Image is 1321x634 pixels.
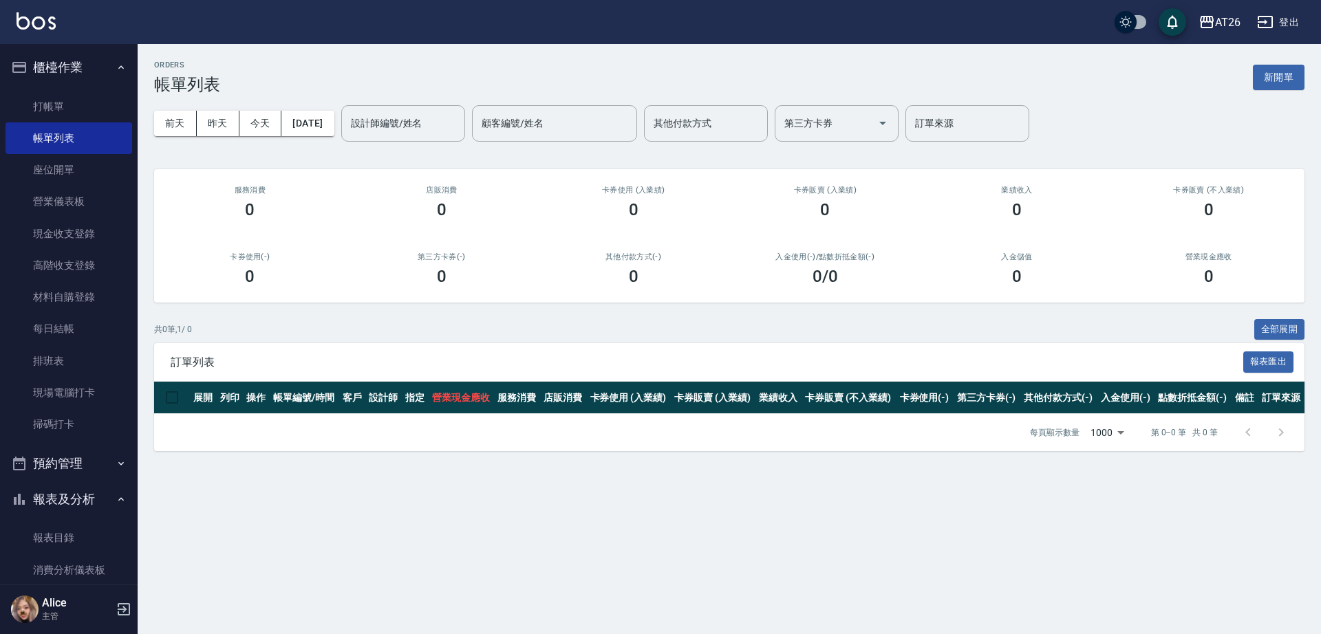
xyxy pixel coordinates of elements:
h2: ORDERS [154,61,220,69]
th: 操作 [243,382,270,414]
th: 指定 [402,382,429,414]
h3: 0 [245,267,255,286]
a: 材料自購登錄 [6,281,132,313]
th: 卡券使用 (入業績) [587,382,672,414]
a: 打帳單 [6,91,132,122]
span: 訂單列表 [171,356,1243,369]
button: 昨天 [197,111,239,136]
h3: 0 [245,200,255,219]
th: 設計師 [365,382,402,414]
div: 1000 [1085,414,1129,451]
th: 備註 [1232,382,1258,414]
th: 其他付款方式(-) [1020,382,1097,414]
h2: 業績收入 [938,186,1097,195]
a: 現場電腦打卡 [6,377,132,408]
a: 掃碼打卡 [6,408,132,440]
th: 展開 [190,382,217,414]
button: 前天 [154,111,197,136]
a: 座位開單 [6,154,132,186]
h2: 其他付款方式(-) [554,252,713,261]
th: 營業現金應收 [429,382,495,414]
button: 全部展開 [1254,319,1305,340]
th: 業績收入 [755,382,802,414]
a: 新開單 [1253,70,1304,83]
h2: 入金儲值 [938,252,1097,261]
button: Open [872,112,894,134]
img: Person [11,595,39,623]
h2: 營業現金應收 [1129,252,1288,261]
button: 預約管理 [6,446,132,481]
h3: 0 [629,267,638,286]
h2: 卡券使用 (入業績) [554,186,713,195]
a: 排班表 [6,345,132,377]
p: 共 0 筆, 1 / 0 [154,323,192,336]
th: 卡券販賣 (入業績) [671,382,755,414]
a: 現金收支登錄 [6,218,132,250]
a: 報表匯出 [1243,355,1294,368]
th: 訂單來源 [1258,382,1304,414]
p: 每頁顯示數量 [1030,426,1080,439]
h3: 0 [437,200,447,219]
th: 卡券販賣 (不入業績) [802,382,896,414]
button: 登出 [1252,10,1304,35]
h2: 入金使用(-) /點數折抵金額(-) [746,252,905,261]
h2: 第三方卡券(-) [363,252,522,261]
th: 帳單編號/時間 [270,382,339,414]
button: 報表匯出 [1243,351,1294,373]
h3: 0 [1012,267,1022,286]
h2: 卡券販賣 (不入業績) [1129,186,1288,195]
h3: 0 [1204,267,1214,286]
a: 消費分析儀表板 [6,554,132,586]
h3: 0 [1012,200,1022,219]
h3: 0 /0 [813,267,838,286]
th: 服務消費 [494,382,540,414]
h3: 服務消費 [171,186,330,195]
th: 列印 [217,382,244,414]
h3: 0 [437,267,447,286]
th: 點數折抵金額(-) [1154,382,1232,414]
button: AT26 [1193,8,1246,36]
a: 每日結帳 [6,313,132,345]
h2: 店販消費 [363,186,522,195]
h2: 卡券使用(-) [171,252,330,261]
a: 帳單列表 [6,122,132,154]
button: 今天 [239,111,282,136]
button: 報表及分析 [6,481,132,517]
button: [DATE] [281,111,334,136]
p: 主管 [42,610,112,622]
th: 卡券使用(-) [896,382,954,414]
h3: 0 [820,200,830,219]
a: 高階收支登錄 [6,250,132,281]
h2: 卡券販賣 (入業績) [746,186,905,195]
th: 店販消費 [540,382,586,414]
p: 第 0–0 筆 共 0 筆 [1151,426,1218,439]
th: 入金使用(-) [1097,382,1154,414]
h3: 0 [1204,200,1214,219]
th: 客戶 [339,382,366,414]
button: save [1159,8,1186,36]
button: 櫃檯作業 [6,50,132,85]
h5: Alice [42,596,112,610]
h3: 0 [629,200,638,219]
a: 營業儀表板 [6,186,132,217]
a: 報表目錄 [6,522,132,554]
button: 新開單 [1253,65,1304,90]
th: 第三方卡券(-) [954,382,1021,414]
img: Logo [17,12,56,30]
div: AT26 [1215,14,1241,31]
h3: 帳單列表 [154,75,220,94]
